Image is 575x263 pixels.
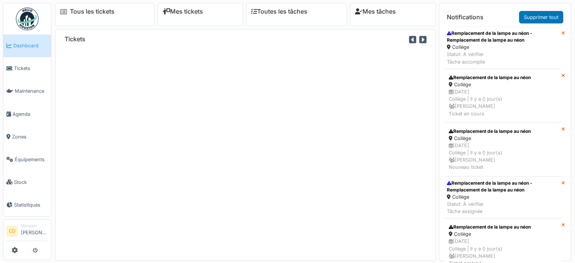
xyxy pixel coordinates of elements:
div: Manager [21,223,48,229]
img: Badge_color-CXgf-gQk.svg [16,8,39,30]
div: [DATE] Collège | Il y a 0 jour(s) [PERSON_NAME] Ticket en cours [449,88,556,117]
a: CD Manager[PERSON_NAME] [6,223,48,241]
div: Remplacement de la lampe au néon - Remplacement de la lampe au néon [447,180,558,193]
div: Remplacement de la lampe au néon - Remplacement de la lampe au néon [447,30,558,44]
span: Tickets [14,65,48,72]
a: Remplacement de la lampe au néon Collège [DATE]Collège | Il y a 0 jour(s) [PERSON_NAME]Ticket en ... [444,69,561,123]
span: Stock [14,179,48,186]
h6: Notifications [447,14,484,21]
span: Équipements [15,156,48,163]
span: Agenda [12,110,48,118]
a: Remplacement de la lampe au néon Collège [DATE]Collège | Il y a 0 jour(s) [PERSON_NAME]Nouveau ti... [444,123,561,176]
a: Tickets [3,57,51,80]
a: Toutes les tâches [251,8,307,15]
a: Mes tâches [355,8,396,15]
div: Remplacement de la lampe au néon [449,74,556,81]
li: CD [6,226,18,237]
a: Dashboard [3,34,51,57]
a: Équipements [3,148,51,171]
div: Remplacement de la lampe au néon [449,128,556,135]
div: [DATE] Collège | Il y a 0 jour(s) [PERSON_NAME] Nouveau ticket [449,142,556,171]
a: Maintenance [3,80,51,103]
h6: Tickets [65,36,85,43]
a: Stock [3,171,51,193]
a: Supprimer tout [519,11,563,23]
span: Maintenance [15,87,48,95]
a: Tous les tickets [70,8,115,15]
div: Collège [449,230,556,238]
a: Remplacement de la lampe au néon - Remplacement de la lampe au néon Collège Statut: À vérifierTâc... [444,26,561,69]
a: Statistiques [3,193,51,216]
div: Statut: À vérifier Tâche assignée [447,201,558,215]
div: Collège [447,44,558,51]
a: Mes tickets [163,8,203,15]
div: Remplacement de la lampe au néon [449,224,556,230]
a: Zones [3,125,51,148]
a: Agenda [3,103,51,125]
li: [PERSON_NAME] [21,223,48,239]
div: Statut: À vérifier Tâche accomplie [447,51,558,65]
span: Dashboard [13,42,48,49]
div: Collège [449,81,556,88]
div: Collège [447,193,558,201]
a: Remplacement de la lampe au néon - Remplacement de la lampe au néon Collège Statut: À vérifierTâc... [444,176,561,219]
span: Statistiques [14,201,48,209]
div: Collège [449,135,556,142]
span: Zones [12,133,48,140]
